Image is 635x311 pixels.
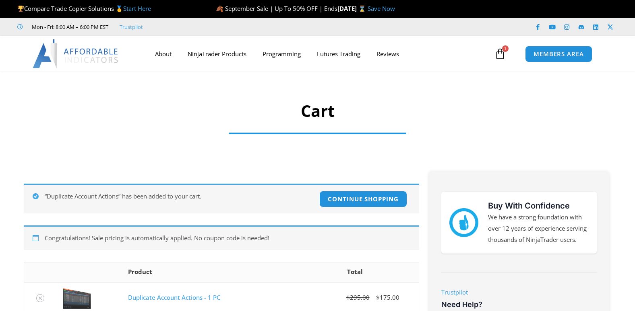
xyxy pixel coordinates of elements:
bdi: 295.00 [346,293,370,301]
bdi: 175.00 [376,293,399,301]
a: Remove Duplicate Account Actions - 1 PC from cart [36,294,44,302]
a: Duplicate Account Actions - 1 PC [128,293,220,301]
span: $ [346,293,350,301]
p: We have a strong foundation with over 12 years of experience serving thousands of NinjaTrader users. [488,212,589,246]
th: Product [122,262,291,282]
img: mark thumbs good 43913 | Affordable Indicators – NinjaTrader [449,208,478,237]
strong: [DATE] ⌛ [337,4,368,12]
a: Reviews [368,45,407,63]
img: Screenshot 2024-08-26 15414455555 | Affordable Indicators – NinjaTrader [63,286,91,309]
span: Compare Trade Copier Solutions 🥇 [17,4,151,12]
span: MEMBERS AREA [534,51,584,57]
span: 🍂 September Sale | Up To 50% OFF | Ends [216,4,337,12]
th: Total [291,262,418,282]
a: MEMBERS AREA [525,46,592,62]
div: Congratulations! Sale pricing is automatically applied. No coupon code is needed! [24,225,419,250]
span: 1 [502,45,509,52]
a: Start Here [123,4,151,12]
a: Programming [254,45,309,63]
img: LogoAI | Affordable Indicators – NinjaTrader [33,39,119,68]
h3: Buy With Confidence [488,200,589,212]
div: “Duplicate Account Actions” has been added to your cart. [24,184,419,213]
nav: Menu [147,45,492,63]
a: NinjaTrader Products [180,45,254,63]
span: Mon - Fri: 8:00 AM – 6:00 PM EST [30,22,108,32]
a: Trustpilot [120,22,143,32]
a: Save Now [368,4,395,12]
h1: Cart [221,100,414,122]
a: Futures Trading [309,45,368,63]
h3: Need Help? [441,300,597,309]
img: 🏆 [18,6,24,12]
span: $ [376,293,380,301]
a: Continue shopping [319,191,407,207]
a: About [147,45,180,63]
a: Trustpilot [441,288,468,296]
a: 1 [482,42,518,65]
